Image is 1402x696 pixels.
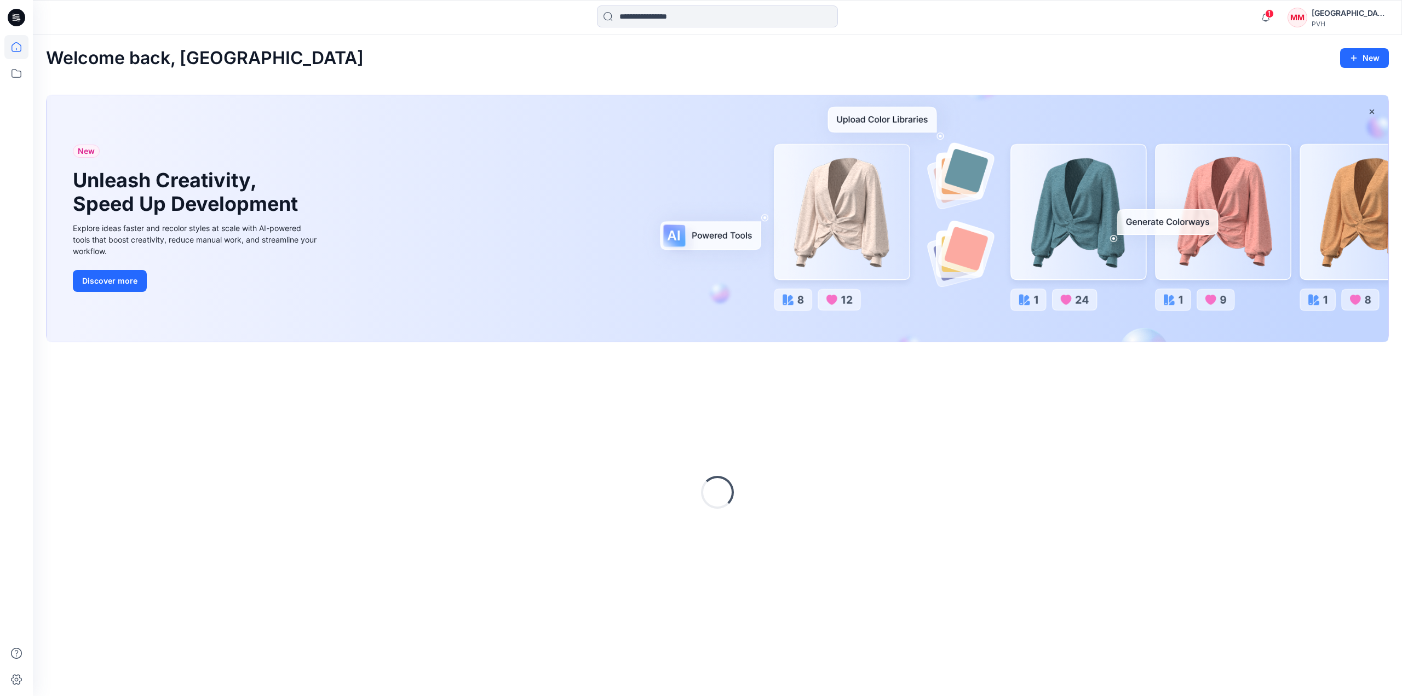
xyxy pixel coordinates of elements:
[1288,8,1307,27] div: MM
[1312,7,1388,20] div: [GEOGRAPHIC_DATA][PERSON_NAME][GEOGRAPHIC_DATA]
[1312,20,1388,28] div: PVH
[73,270,147,292] button: Discover more
[78,145,95,158] span: New
[73,270,319,292] a: Discover more
[73,222,319,257] div: Explore ideas faster and recolor styles at scale with AI-powered tools that boost creativity, red...
[1265,9,1274,18] span: 1
[73,169,303,216] h1: Unleash Creativity, Speed Up Development
[1340,48,1389,68] button: New
[46,48,364,68] h2: Welcome back, [GEOGRAPHIC_DATA]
